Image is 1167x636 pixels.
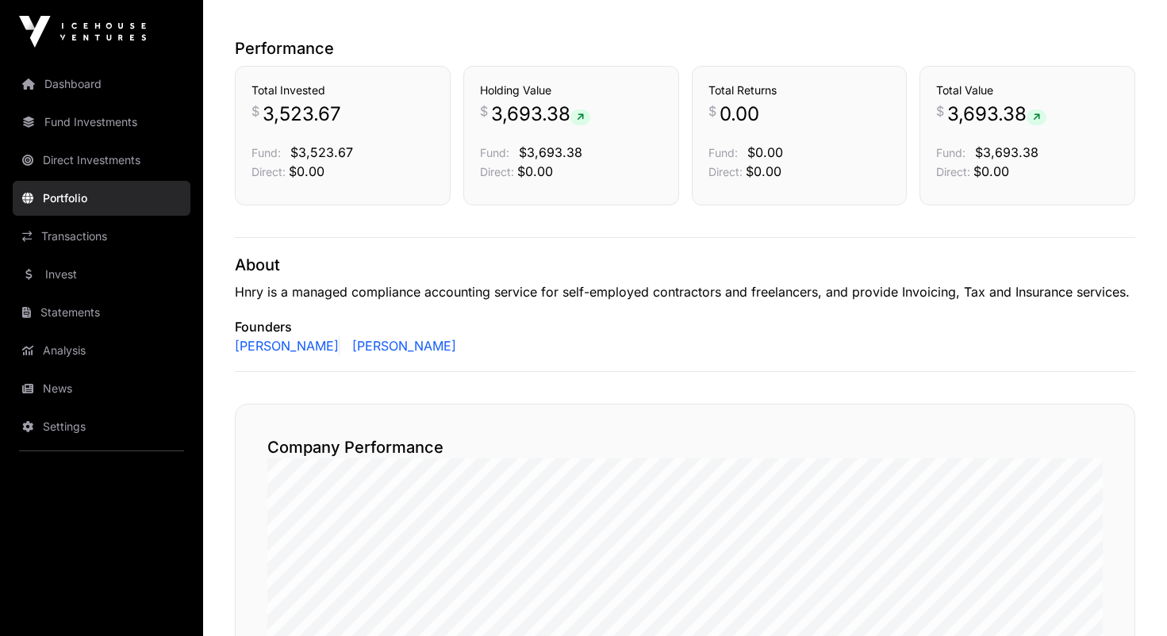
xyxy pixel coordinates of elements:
[519,144,582,160] span: $3,693.38
[480,82,662,98] h3: Holding Value
[480,146,509,159] span: Fund:
[19,16,146,48] img: Icehouse Ventures Logo
[251,146,281,159] span: Fund:
[746,163,781,179] span: $0.00
[708,146,738,159] span: Fund:
[267,436,1103,458] h2: Company Performance
[13,181,190,216] a: Portfolio
[13,371,190,406] a: News
[708,165,743,178] span: Direct:
[290,144,353,160] span: $3,523.67
[13,143,190,178] a: Direct Investments
[235,336,340,355] a: [PERSON_NAME]
[936,165,970,178] span: Direct:
[936,102,944,121] span: $
[13,333,190,368] a: Analysis
[13,67,190,102] a: Dashboard
[975,144,1038,160] span: $3,693.38
[346,336,456,355] a: [PERSON_NAME]
[263,102,341,127] span: 3,523.67
[480,165,514,178] span: Direct:
[289,163,324,179] span: $0.00
[251,82,434,98] h3: Total Invested
[235,37,1135,59] p: Performance
[936,146,965,159] span: Fund:
[235,254,1135,276] p: About
[13,409,190,444] a: Settings
[947,102,1046,127] span: 3,693.38
[936,82,1119,98] h3: Total Value
[1088,560,1167,636] iframe: Chat Widget
[235,282,1135,301] p: Hnry is a managed compliance accounting service for self-employed contractors and freelancers, an...
[13,295,190,330] a: Statements
[973,163,1009,179] span: $0.00
[251,165,286,178] span: Direct:
[708,82,891,98] h3: Total Returns
[13,219,190,254] a: Transactions
[13,105,190,140] a: Fund Investments
[747,144,783,160] span: $0.00
[235,317,1135,336] p: Founders
[491,102,590,127] span: 3,693.38
[720,102,759,127] span: 0.00
[517,163,553,179] span: $0.00
[13,257,190,292] a: Invest
[480,102,488,121] span: $
[708,102,716,121] span: $
[251,102,259,121] span: $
